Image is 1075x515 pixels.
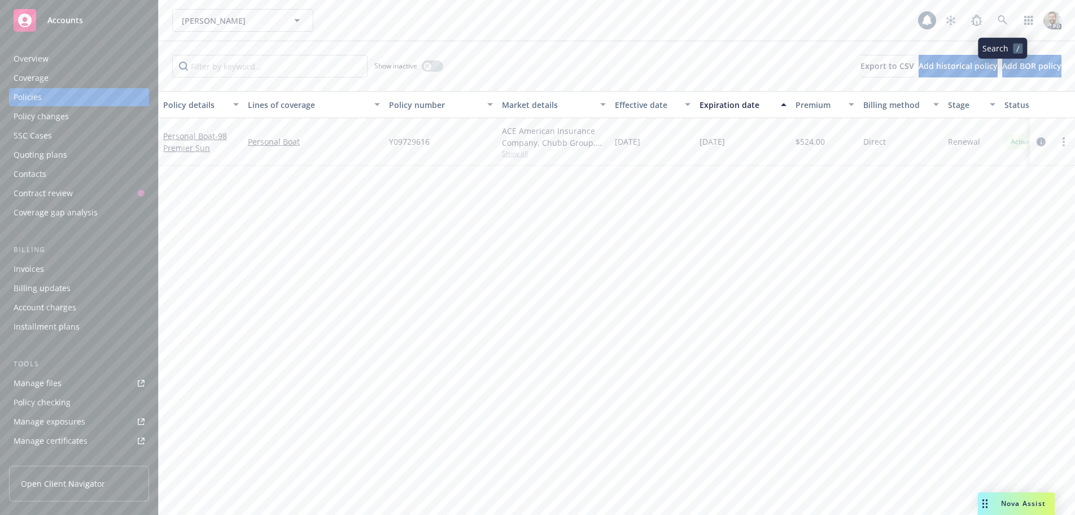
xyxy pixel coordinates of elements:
[9,50,149,68] a: Overview
[14,88,42,106] div: Policies
[9,184,149,202] a: Contract review
[14,184,73,202] div: Contract review
[796,99,842,111] div: Premium
[502,125,606,149] div: ACE American Insurance Company, Chubb Group, American Marine Insurance
[791,91,859,118] button: Premium
[248,99,368,111] div: Lines of coverage
[497,91,610,118] button: Market details
[21,478,105,490] span: Open Client Navigator
[389,136,430,148] span: Y09729616
[965,9,988,32] a: Report a Bug
[14,318,80,336] div: Installment plans
[9,5,149,36] a: Accounts
[182,15,279,27] span: [PERSON_NAME]
[389,99,480,111] div: Policy number
[9,165,149,183] a: Contacts
[1001,499,1046,508] span: Nova Assist
[243,91,384,118] button: Lines of coverage
[9,298,149,317] a: Account charges
[1043,11,1061,29] img: photo
[948,99,983,111] div: Stage
[943,91,1000,118] button: Stage
[14,107,69,125] div: Policy changes
[9,358,149,370] div: Tools
[700,136,725,148] span: [DATE]
[9,69,149,87] a: Coverage
[991,9,1014,32] a: Search
[9,279,149,297] a: Billing updates
[14,451,67,469] div: Manage BORs
[14,69,49,87] div: Coverage
[1034,135,1048,149] a: circleInformation
[863,136,886,148] span: Direct
[610,91,695,118] button: Effective date
[978,492,992,515] div: Drag to move
[163,131,227,153] span: - 98 Premier Sun
[502,99,593,111] div: Market details
[9,393,149,412] a: Policy checking
[700,99,774,111] div: Expiration date
[14,127,52,145] div: SSC Cases
[9,146,149,164] a: Quoting plans
[9,260,149,278] a: Invoices
[9,374,149,392] a: Manage files
[14,204,98,222] div: Coverage gap analysis
[860,55,914,77] button: Export to CSV
[159,91,243,118] button: Policy details
[1002,60,1061,71] span: Add BOR policy
[14,50,49,68] div: Overview
[859,91,943,118] button: Billing method
[502,149,606,158] span: Show all
[9,413,149,431] a: Manage exposures
[863,99,927,111] div: Billing method
[9,204,149,222] a: Coverage gap analysis
[919,60,998,71] span: Add historical policy
[796,136,825,148] span: $524.00
[1002,55,1061,77] button: Add BOR policy
[9,318,149,336] a: Installment plans
[14,374,62,392] div: Manage files
[14,298,76,317] div: Account charges
[163,131,227,153] a: Personal Boat
[14,260,44,278] div: Invoices
[14,165,46,183] div: Contacts
[615,136,640,148] span: [DATE]
[14,393,71,412] div: Policy checking
[1057,135,1070,149] a: more
[47,16,83,25] span: Accounts
[14,432,88,450] div: Manage certificates
[14,146,67,164] div: Quoting plans
[695,91,791,118] button: Expiration date
[1004,99,1073,111] div: Status
[9,432,149,450] a: Manage certificates
[615,99,678,111] div: Effective date
[163,99,226,111] div: Policy details
[9,127,149,145] a: SSC Cases
[978,492,1055,515] button: Nova Assist
[14,279,71,297] div: Billing updates
[384,91,497,118] button: Policy number
[14,413,85,431] div: Manage exposures
[919,55,998,77] button: Add historical policy
[9,244,149,256] div: Billing
[374,61,417,71] span: Show inactive
[948,136,980,148] span: Renewal
[172,9,313,32] button: [PERSON_NAME]
[172,55,368,77] input: Filter by keyword...
[248,136,380,148] a: Personal Boat
[939,9,962,32] a: Stop snowing
[9,88,149,106] a: Policies
[1017,9,1040,32] a: Switch app
[9,451,149,469] a: Manage BORs
[1009,137,1032,147] span: Active
[860,60,914,71] span: Export to CSV
[9,107,149,125] a: Policy changes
